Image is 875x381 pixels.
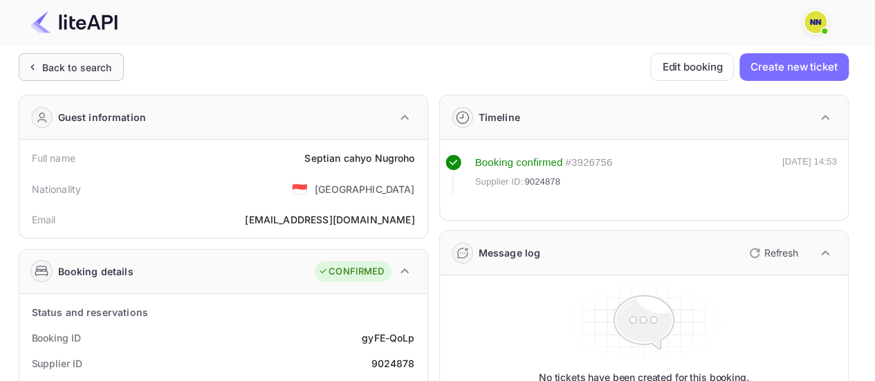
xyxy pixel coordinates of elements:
img: N/A N/A [804,11,827,33]
button: Edit booking [650,53,734,81]
div: [GEOGRAPHIC_DATA] [315,182,415,196]
div: Back to search [42,60,112,75]
div: [DATE] 14:53 [782,155,837,195]
div: Status and reservations [32,305,148,319]
span: Supplier ID: [475,175,524,189]
div: Septian cahyo Nugroho [304,151,414,165]
span: United States [292,176,308,201]
div: Email [32,212,56,227]
div: Booking ID [32,331,81,345]
div: # 3926756 [565,155,612,171]
div: CONFIRMED [318,265,384,279]
div: Timeline [479,110,520,124]
div: Message log [479,245,541,260]
div: Full name [32,151,75,165]
div: Supplier ID [32,356,82,371]
div: [EMAIL_ADDRESS][DOMAIN_NAME] [245,212,414,227]
div: Booking details [58,264,133,279]
img: LiteAPI Logo [30,11,118,33]
div: Guest information [58,110,147,124]
p: Refresh [764,245,798,260]
div: 9024878 [371,356,414,371]
div: Booking confirmed [475,155,563,171]
div: gyFE-QoLp [362,331,414,345]
button: Refresh [741,242,804,264]
span: 9024878 [524,175,560,189]
button: Create new ticket [739,53,848,81]
div: Nationality [32,182,82,196]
